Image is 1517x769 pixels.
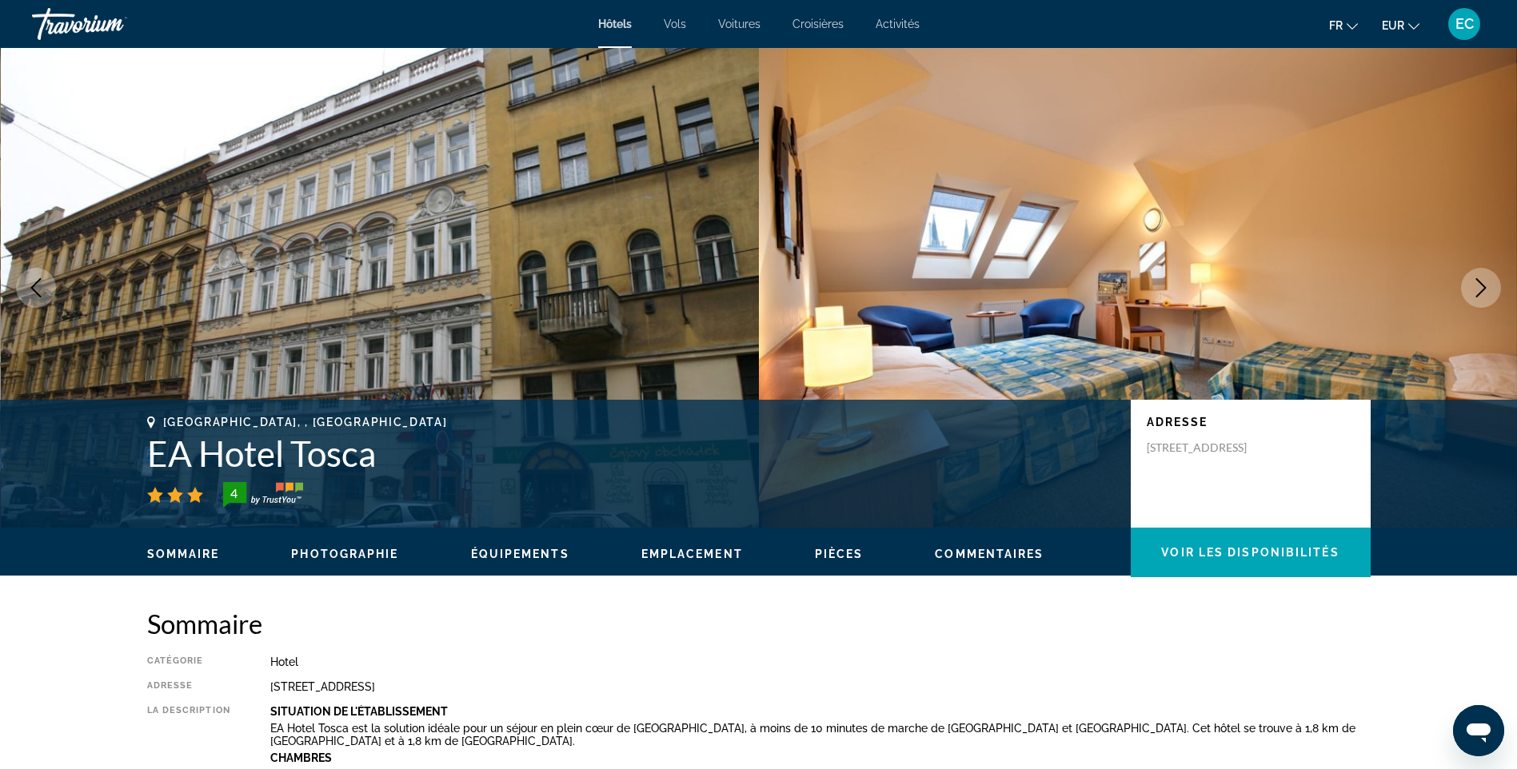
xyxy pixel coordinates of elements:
iframe: Button to launch messaging window [1453,705,1504,756]
a: Vols [664,18,686,30]
h1: EA Hotel Tosca [147,432,1115,474]
button: Next image [1461,268,1501,308]
span: Sommaire [147,548,220,560]
button: Voir les disponibilités [1131,528,1371,577]
h2: Sommaire [147,608,1371,640]
p: EA Hotel Tosca est la solution idéale pour un séjour en plein cœur de [GEOGRAPHIC_DATA], à moins ... [270,722,1371,747]
span: Photographie [291,548,398,560]
img: trustyou-badge-hor.svg [223,482,303,508]
button: User Menu [1443,7,1485,41]
a: Croisières [792,18,844,30]
div: Catégorie [147,655,230,668]
button: Sommaire [147,547,220,561]
div: Adresse [147,680,230,693]
p: [STREET_ADDRESS] [1147,440,1275,455]
span: Commentaires [935,548,1044,560]
button: Commentaires [935,547,1044,561]
span: Équipements [471,548,569,560]
b: Chambres [270,751,332,764]
p: Adresse [1147,416,1355,428]
a: Voitures [718,18,760,30]
span: Pièces [815,548,864,560]
button: Équipements [471,547,569,561]
div: [STREET_ADDRESS] [270,680,1371,693]
span: EC [1455,16,1474,32]
button: Photographie [291,547,398,561]
a: Activités [876,18,920,30]
b: Situation De L'établissement [270,705,448,718]
a: Travorium [32,3,192,45]
button: Previous image [16,268,56,308]
span: fr [1329,19,1343,32]
span: Voir les disponibilités [1161,546,1339,559]
div: Hotel [270,655,1371,668]
span: [GEOGRAPHIC_DATA], , [GEOGRAPHIC_DATA] [163,416,448,428]
button: Pièces [815,547,864,561]
button: Change currency [1382,14,1419,37]
span: Emplacement [641,548,743,560]
a: Hôtels [598,18,632,30]
button: Change language [1329,14,1358,37]
span: EUR [1382,19,1404,32]
button: Emplacement [641,547,743,561]
div: 4 [218,484,250,503]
